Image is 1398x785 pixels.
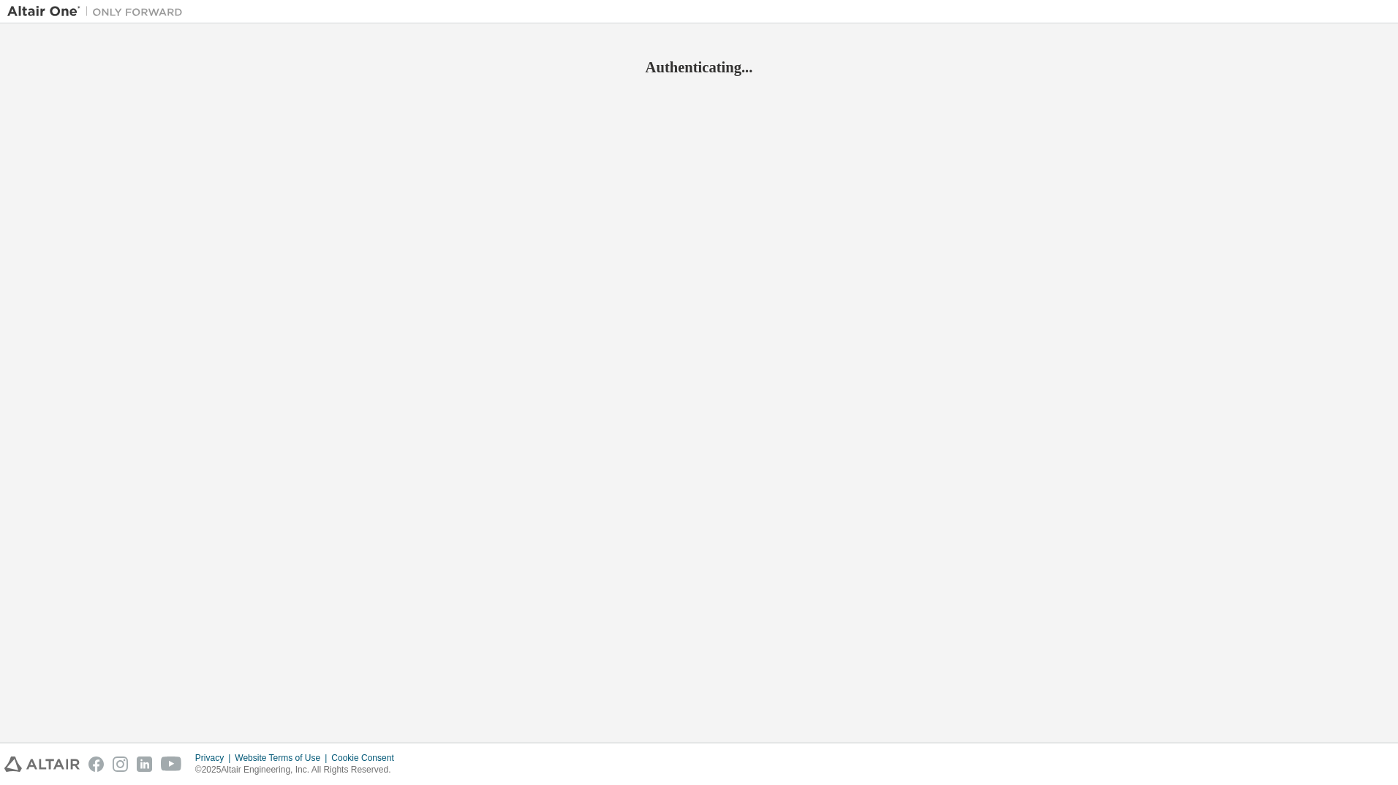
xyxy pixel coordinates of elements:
img: linkedin.svg [137,756,152,772]
img: youtube.svg [161,756,182,772]
h2: Authenticating... [7,58,1391,77]
img: altair_logo.svg [4,756,80,772]
div: Website Terms of Use [235,752,331,764]
img: facebook.svg [88,756,104,772]
img: instagram.svg [113,756,128,772]
div: Privacy [195,752,235,764]
div: Cookie Consent [331,752,402,764]
img: Altair One [7,4,190,19]
p: © 2025 Altair Engineering, Inc. All Rights Reserved. [195,764,403,776]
